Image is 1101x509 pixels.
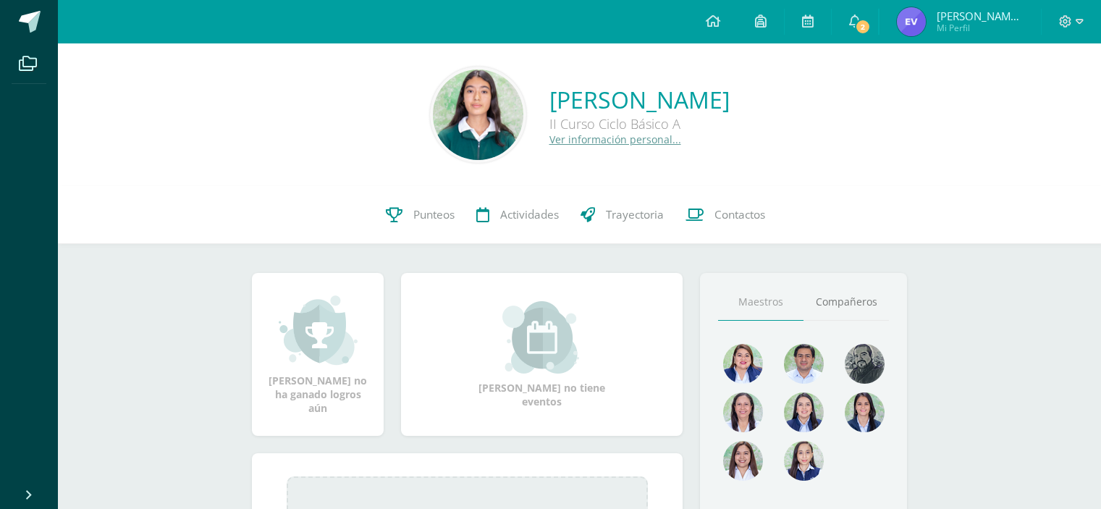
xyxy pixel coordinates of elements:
span: Mi Perfil [937,22,1024,34]
span: Contactos [714,207,765,222]
img: d4e0c534ae446c0d00535d3bb96704e9.png [845,392,885,432]
img: achievement_small.png [279,294,358,366]
a: Ver información personal... [549,132,681,146]
a: Actividades [465,186,570,244]
img: 421193c219fb0d09e137c3cdd2ddbd05.png [784,392,824,432]
div: [PERSON_NAME] no tiene eventos [470,301,615,408]
img: 135afc2e3c36cc19cf7f4a6ffd4441d1.png [723,344,763,384]
span: 2 [855,19,871,35]
img: 78f4197572b4db04b380d46154379998.png [723,392,763,432]
div: II Curso Ciclo Básico A [549,115,730,132]
a: Maestros [718,284,803,321]
img: 1718fffd4da80cd61b85b67a638e6d8b.png [433,70,523,160]
img: 1e7bfa517bf798cc96a9d855bf172288.png [784,344,824,384]
a: Punteos [375,186,465,244]
img: e0582db7cc524a9960c08d03de9ec803.png [784,441,824,481]
a: Contactos [675,186,776,244]
span: [PERSON_NAME] [PERSON_NAME] [937,9,1024,23]
a: [PERSON_NAME] [549,84,730,115]
img: event_small.png [502,301,581,374]
span: Trayectoria [606,207,664,222]
span: Punteos [413,207,455,222]
a: Trayectoria [570,186,675,244]
a: Compañeros [803,284,889,321]
span: Actividades [500,207,559,222]
img: 4179e05c207095638826b52d0d6e7b97.png [845,344,885,384]
div: [PERSON_NAME] no ha ganado logros aún [266,294,369,415]
img: 1be4a43e63524e8157c558615cd4c825.png [723,441,763,481]
img: 1d783d36c0c1c5223af21090f2d2739b.png [897,7,926,36]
